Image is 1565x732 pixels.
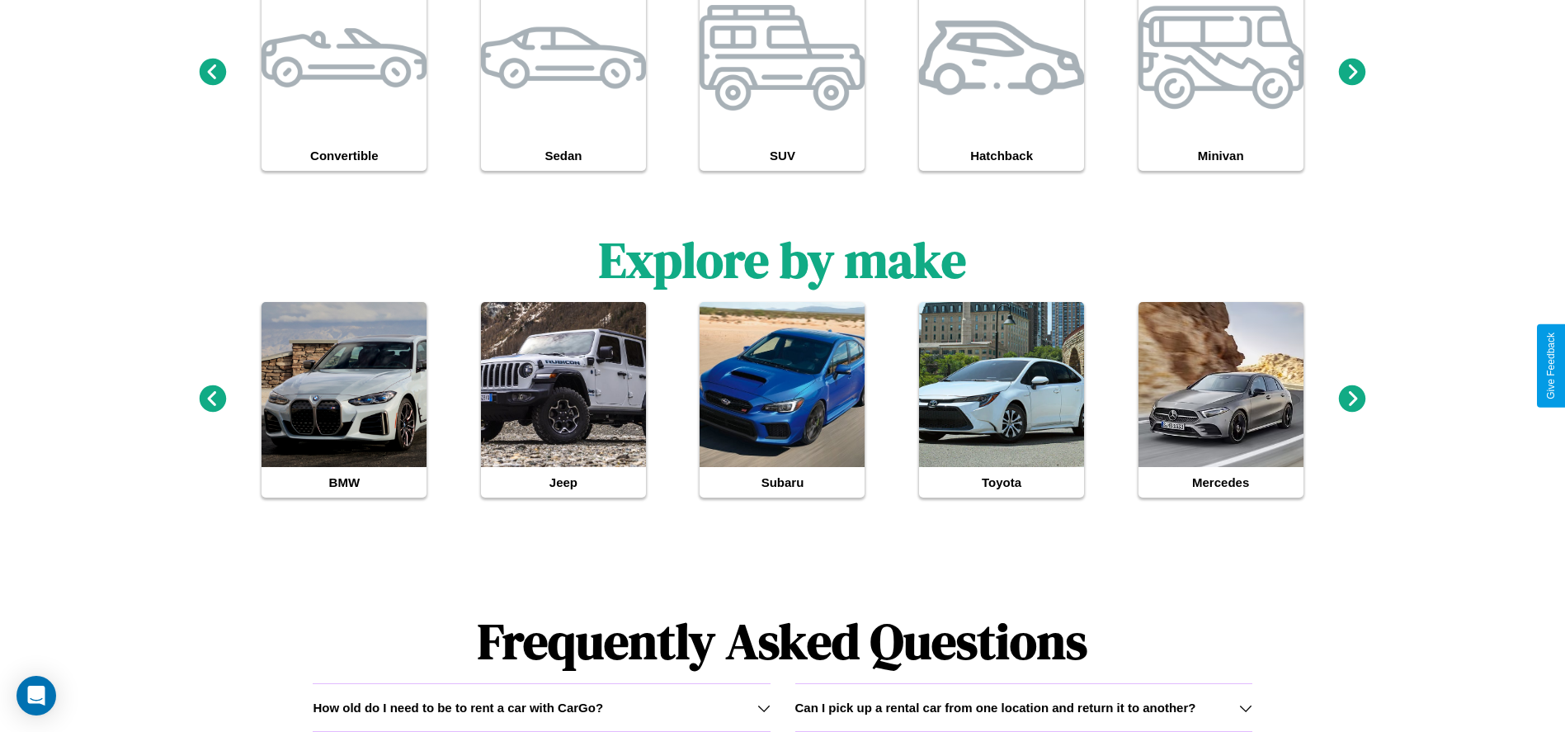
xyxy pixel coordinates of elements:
[481,467,646,498] h4: Jeep
[262,140,427,171] h4: Convertible
[481,140,646,171] h4: Sedan
[262,467,427,498] h4: BMW
[313,701,603,715] h3: How old do I need to be to rent a car with CarGo?
[1545,333,1557,399] div: Give Feedback
[919,467,1084,498] h4: Toyota
[919,140,1084,171] h4: Hatchback
[599,226,966,294] h1: Explore by make
[1138,467,1303,498] h4: Mercedes
[795,701,1196,715] h3: Can I pick up a rental car from one location and return it to another?
[1138,140,1303,171] h4: Minivan
[16,676,56,715] div: Open Intercom Messenger
[700,140,865,171] h4: SUV
[313,599,1252,683] h1: Frequently Asked Questions
[700,467,865,498] h4: Subaru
